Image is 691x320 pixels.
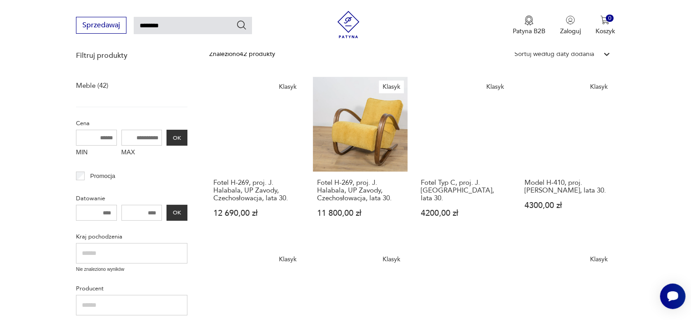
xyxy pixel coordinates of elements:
a: KlasykFotel H-269, proj. J. Halabala, UP Zavody, Czechosłowacja, lata 30.Fotel H-269, proj. J. Ha... [313,77,408,235]
button: 0Koszyk [595,15,615,36]
a: Meble (42) [76,79,108,92]
button: Sprzedawaj [76,17,126,34]
h3: Fotel Typ C, proj. J. [GEOGRAPHIC_DATA], lata 30. [421,179,507,202]
button: Patyna B2B [513,15,545,36]
iframe: Smartsupp widget button [660,284,686,309]
button: Szukaj [236,20,247,30]
p: Producent [76,284,187,294]
h3: Model H-410, proj. [PERSON_NAME], lata 30. [525,179,611,194]
div: Znaleziono 42 produkty [209,49,275,59]
p: Koszyk [595,27,615,36]
p: Patyna B2B [513,27,545,36]
p: Kraj pochodzenia [76,232,187,242]
p: Cena [76,118,187,128]
img: Patyna - sklep z meblami i dekoracjami vintage [335,11,362,38]
p: Nie znaleziono wyników [76,266,187,273]
img: Ikona koszyka [600,15,610,25]
a: KlasykFotel Typ C, proj. J. Halabala, lata 30.Fotel Typ C, proj. J. [GEOGRAPHIC_DATA], lata 30.42... [417,77,511,235]
label: MAX [121,146,162,160]
p: 12 690,00 zł [213,209,300,217]
img: Ikonka użytkownika [566,15,575,25]
div: 0 [606,15,614,22]
button: Zaloguj [560,15,581,36]
a: Ikona medaluPatyna B2B [513,15,545,36]
h3: Fotel H-269, proj. J. Halabala, UP Zavody, Czechosłowacja, lata 30. [317,179,404,202]
p: Datowanie [76,193,187,203]
p: 4200,00 zł [421,209,507,217]
div: Sortuj według daty dodania [514,49,594,59]
p: Promocja [90,171,115,181]
h3: Fotel H-269, proj. J. Halabala, UP Zavody, Czechosłowacja, lata 30. [213,179,300,202]
button: OK [166,205,187,221]
button: OK [166,130,187,146]
p: Filtruj produkty [76,51,187,61]
a: Sprzedawaj [76,23,126,29]
p: 4300,00 zł [525,202,611,209]
img: Ikona medalu [525,15,534,25]
a: KlasykFotel H-269, proj. J. Halabala, UP Zavody, Czechosłowacja, lata 30.Fotel H-269, proj. J. Ha... [209,77,304,235]
label: MIN [76,146,117,160]
p: 11 800,00 zł [317,209,404,217]
a: KlasykModel H-410, proj. Jindrich Halabala, lata 30.Model H-410, proj. [PERSON_NAME], lata 30.430... [520,77,615,235]
p: Zaloguj [560,27,581,36]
